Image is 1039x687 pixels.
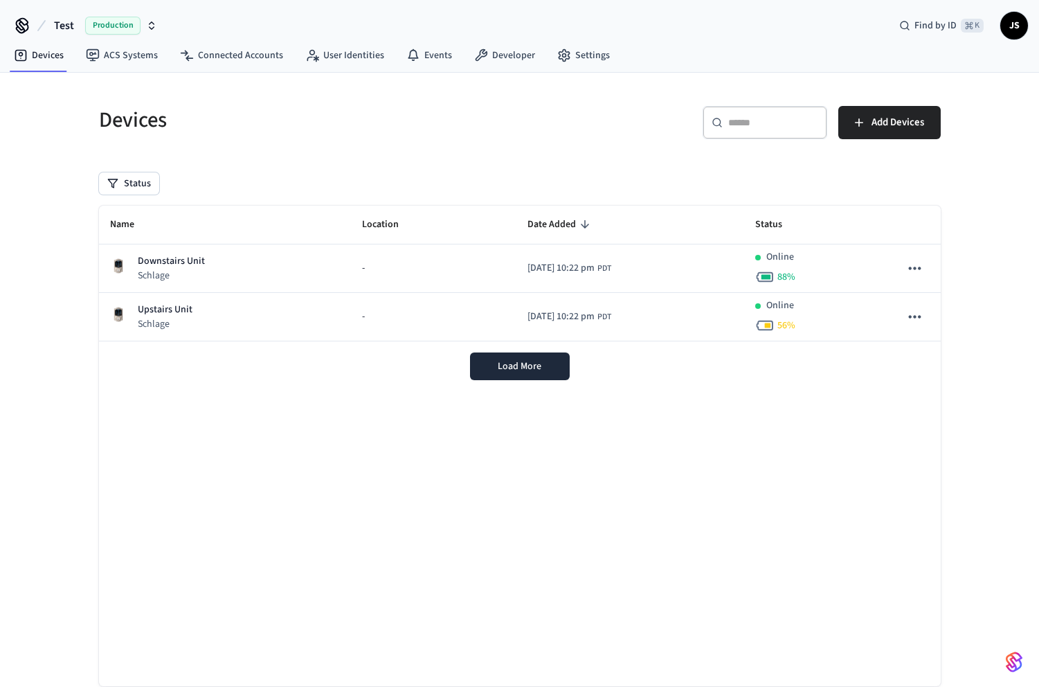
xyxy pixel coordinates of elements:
[75,43,169,68] a: ACS Systems
[169,43,294,68] a: Connected Accounts
[463,43,546,68] a: Developer
[110,306,127,323] img: Schlage Sense Smart Deadbolt with Camelot Trim, Front
[110,214,152,235] span: Name
[470,353,570,380] button: Load More
[766,250,794,265] p: Online
[294,43,395,68] a: User Identities
[138,254,205,269] p: Downstairs Unit
[597,311,611,323] span: PDT
[777,319,795,332] span: 56 %
[755,214,800,235] span: Status
[527,261,611,276] div: America/Los_Angeles
[362,261,365,276] span: -
[888,13,995,38] div: Find by ID⌘ K
[527,310,611,324] div: America/Los_Angeles
[110,258,127,274] img: Schlage Sense Smart Deadbolt with Camelot Trim, Front
[85,17,141,35] span: Production
[138,269,205,283] p: Schlage
[838,106,941,139] button: Add Devices
[362,310,365,324] span: -
[1002,13,1027,38] span: JS
[3,43,75,68] a: Devices
[1000,12,1028,39] button: JS
[498,359,541,373] span: Load More
[99,106,512,134] h5: Devices
[597,262,611,275] span: PDT
[961,19,984,33] span: ⌘ K
[1006,651,1022,673] img: SeamLogoGradient.69752ec5.svg
[362,214,417,235] span: Location
[138,303,192,317] p: Upstairs Unit
[871,114,924,132] span: Add Devices
[527,261,595,276] span: [DATE] 10:22 pm
[54,17,74,34] span: Test
[546,43,621,68] a: Settings
[99,206,941,341] table: sticky table
[395,43,463,68] a: Events
[527,214,594,235] span: Date Added
[914,19,957,33] span: Find by ID
[777,270,795,284] span: 88 %
[766,298,794,313] p: Online
[138,317,192,331] p: Schlage
[99,172,159,195] button: Status
[527,310,595,324] span: [DATE] 10:22 pm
